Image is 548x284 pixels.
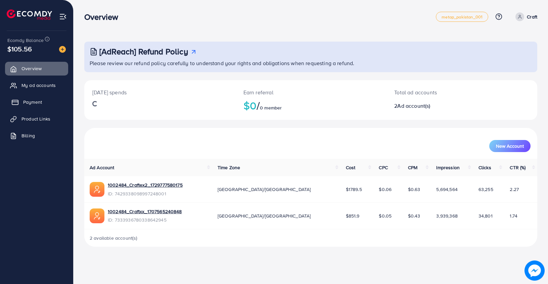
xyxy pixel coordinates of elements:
[436,164,460,171] span: Impression
[442,15,483,19] span: metap_pakistan_001
[346,212,360,219] span: $851.9
[90,208,104,223] img: ic-ads-acc.e4c84228.svg
[21,115,50,122] span: Product Links
[5,129,68,142] a: Billing
[108,208,182,215] a: 1002484_Craftxx_1707565240848
[108,217,182,223] span: ID: 7333936780338642945
[21,132,35,139] span: Billing
[510,212,517,219] span: 1.74
[379,212,392,219] span: $0.05
[379,186,392,193] span: $0.06
[59,13,67,20] img: menu
[218,164,240,171] span: Time Zone
[436,212,457,219] span: 3,939,368
[5,62,68,75] a: Overview
[243,88,378,96] p: Earn referral
[257,98,260,113] span: /
[408,164,417,171] span: CPM
[510,186,519,193] span: 2.27
[92,88,227,96] p: [DATE] spends
[23,99,42,105] span: Payment
[408,212,420,219] span: $0.43
[5,79,68,92] a: My ad accounts
[478,212,493,219] span: 34,801
[346,186,362,193] span: $1789.5
[496,144,524,148] span: New Account
[489,140,531,152] button: New Account
[84,12,124,22] h3: Overview
[394,88,491,96] p: Total ad accounts
[408,186,420,193] span: $0.63
[108,182,183,188] a: 1002484_Craftex2_1729777580175
[21,82,56,89] span: My ad accounts
[108,190,183,197] span: ID: 7429338098997248001
[99,47,188,56] h3: [AdReach] Refund Policy
[218,186,311,193] span: [GEOGRAPHIC_DATA]/[GEOGRAPHIC_DATA]
[243,99,378,112] h2: $0
[21,65,42,72] span: Overview
[218,212,311,219] span: [GEOGRAPHIC_DATA]/[GEOGRAPHIC_DATA]
[510,164,526,171] span: CTR (%)
[5,95,68,109] a: Payment
[379,164,387,171] span: CPC
[524,261,545,281] img: image
[527,13,537,21] p: Craft
[394,103,491,109] h2: 2
[346,164,356,171] span: Cost
[7,44,32,54] span: $105.56
[5,112,68,126] a: Product Links
[436,186,457,193] span: 5,694,564
[7,37,44,44] span: Ecomdy Balance
[59,46,66,53] img: image
[513,12,537,21] a: Craft
[478,186,493,193] span: 63,255
[90,59,533,67] p: Please review our refund policy carefully to understand your rights and obligations when requesti...
[90,235,138,241] span: 2 available account(s)
[7,9,52,20] img: logo
[478,164,491,171] span: Clicks
[436,12,488,22] a: metap_pakistan_001
[90,164,115,171] span: Ad Account
[397,102,430,109] span: Ad account(s)
[260,104,282,111] span: 0 member
[90,182,104,197] img: ic-ads-acc.e4c84228.svg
